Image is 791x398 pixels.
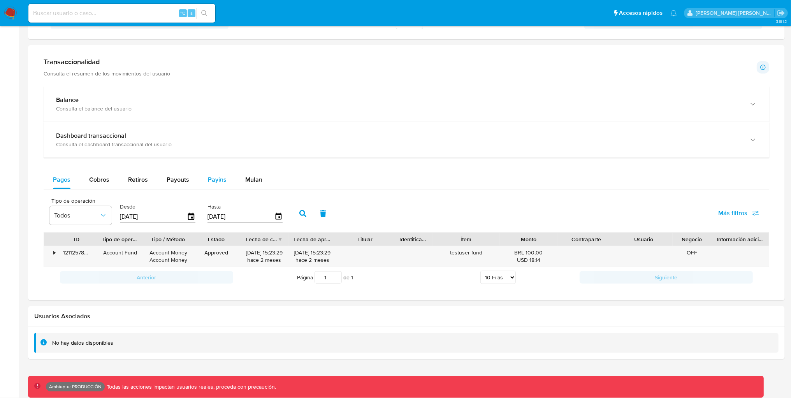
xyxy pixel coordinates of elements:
a: Salir [777,9,785,17]
p: Ambiente: PRODUCCIÓN [49,385,102,388]
a: Notificaciones [670,10,677,16]
span: s [190,9,193,17]
button: search-icon [196,8,212,19]
span: Accesos rápidos [619,9,663,17]
p: Todas las acciones impactan usuarios reales, proceda con precaución. [105,383,276,391]
p: mauro.ibarra@mercadolibre.com [696,9,775,17]
span: 3.161.2 [776,18,787,25]
h2: Usuarios Asociados [34,312,779,320]
input: Buscar usuario o caso... [28,8,215,18]
span: ⌥ [180,9,186,17]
